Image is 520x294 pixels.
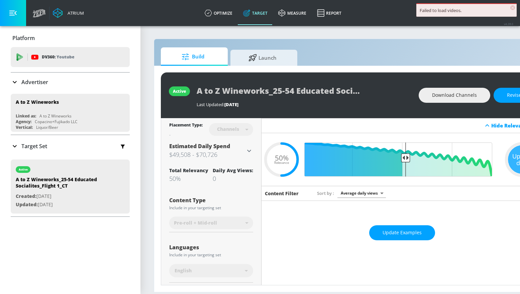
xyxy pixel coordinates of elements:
[213,167,253,174] div: Daily Avg Views:
[169,175,208,183] div: 50%
[16,193,36,199] span: Created:
[432,91,477,99] span: Download Channels
[213,175,253,183] div: 0
[504,22,513,26] span: v 4.28.0
[312,1,347,25] a: Report
[197,101,412,107] div: Last Updated:
[169,198,253,203] div: Content Type
[169,206,253,210] div: Include in your targeting set
[16,113,36,119] div: Linked as:
[11,47,130,67] div: DV360: Youtube
[11,160,130,214] div: activeA to Z Wineworks_25-54 Educated Socialites_Flight 1_CTCreated:[DATE]Updated:[DATE]
[238,1,273,25] a: Target
[36,124,58,130] div: Liquor/Beer
[16,119,31,124] div: Agency:
[237,50,288,66] span: Launch
[265,190,299,197] h6: Content Filter
[169,142,230,150] span: Estimated Daily Spend
[274,161,289,165] span: Relevance
[16,124,33,130] div: Vertical:
[273,1,312,25] a: measure
[337,189,386,198] div: Average daily views
[199,1,238,25] a: optimize
[35,119,78,124] div: Copacino+Fujikado LLC
[169,122,203,129] div: Placement Type:
[369,225,435,240] button: Update Examples
[169,167,208,174] div: Total Relevancy
[65,10,84,16] div: Atrium
[11,135,130,157] div: Target Set
[11,73,130,91] div: Advertiser
[21,78,48,86] p: Advertiser
[11,29,130,47] div: Platform
[21,142,47,150] p: Target Set
[42,53,74,61] p: DV360:
[19,168,28,171] div: active
[275,154,289,161] span: 50%
[16,99,59,105] div: A to Z Wineworks
[383,229,422,237] span: Update Examples
[169,150,245,159] h3: $49,508 - $70,726
[12,34,35,42] p: Platform
[174,220,217,226] span: Pre-roll + Mid-roll
[11,94,130,132] div: A to Z WineworksLinked as:A to Z WineworksAgency:Copacino+Fujikado LLCVertical:Liquor/Beer
[53,8,84,18] a: Atrium
[308,142,496,177] input: Final Threshold
[317,190,334,196] span: Sort by
[224,101,238,107] span: [DATE]
[169,264,253,277] div: English
[173,88,186,94] div: active
[169,245,253,250] div: Languages
[214,126,242,132] div: Channels
[57,53,74,60] p: Youtube
[16,192,109,201] p: [DATE]
[510,5,515,10] span: ×
[169,142,253,159] div: Estimated Daily Spend$49,508 - $70,726
[420,7,513,13] div: Failed to load videos.
[16,176,109,192] div: A to Z Wineworks_25-54 Educated Socialites_Flight 1_CT
[16,201,38,208] span: Updated:
[175,267,192,274] span: English
[419,88,490,103] button: Download Channels
[169,253,253,257] div: Include in your targeting set
[39,113,72,119] div: A to Z Wineworks
[16,201,109,209] p: [DATE]
[168,49,218,65] span: Build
